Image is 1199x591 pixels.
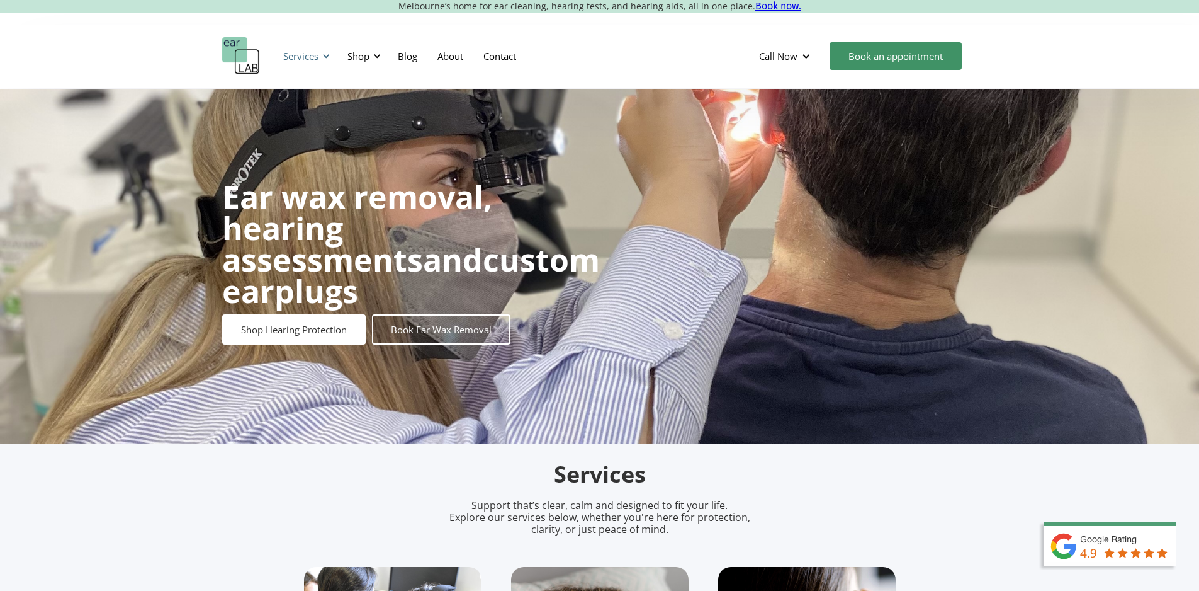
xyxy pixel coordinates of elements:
[347,50,369,62] div: Shop
[749,37,823,75] div: Call Now
[433,500,767,536] p: Support that’s clear, calm and designed to fit your life. Explore our services below, whether you...
[473,38,526,74] a: Contact
[222,238,600,313] strong: custom earplugs
[222,37,260,75] a: home
[340,37,385,75] div: Shop
[427,38,473,74] a: About
[222,175,492,281] strong: Ear wax removal, hearing assessments
[304,460,896,490] h2: Services
[222,314,366,345] a: Shop Hearing Protection
[222,181,600,307] h1: and
[759,50,797,62] div: Call Now
[283,50,318,62] div: Services
[388,38,427,74] a: Blog
[276,37,334,75] div: Services
[830,42,962,70] a: Book an appointment
[372,314,510,345] a: Book Ear Wax Removal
